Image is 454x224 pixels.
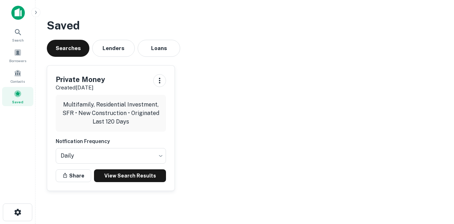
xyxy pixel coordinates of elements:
[9,58,26,64] span: Borrowers
[56,137,166,145] h6: Notfication Frequency
[12,37,24,43] span: Search
[92,40,135,57] button: Lenders
[61,100,160,126] p: Multifamily, Residential Investment, SFR • New Construction • Originated Last 120 Days
[11,78,25,84] span: Contacts
[12,99,23,105] span: Saved
[47,17,443,34] h3: Saved
[419,144,454,179] iframe: Chat Widget
[56,83,105,92] p: Created [DATE]
[11,6,25,20] img: capitalize-icon.png
[56,146,166,166] div: Without label
[56,169,91,182] button: Share
[56,74,105,85] h5: Private Money
[2,46,33,65] a: Borrowers
[2,87,33,106] a: Saved
[2,25,33,44] a: Search
[2,66,33,86] a: Contacts
[94,169,166,182] a: View Search Results
[138,40,180,57] button: Loans
[47,40,89,57] button: Searches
